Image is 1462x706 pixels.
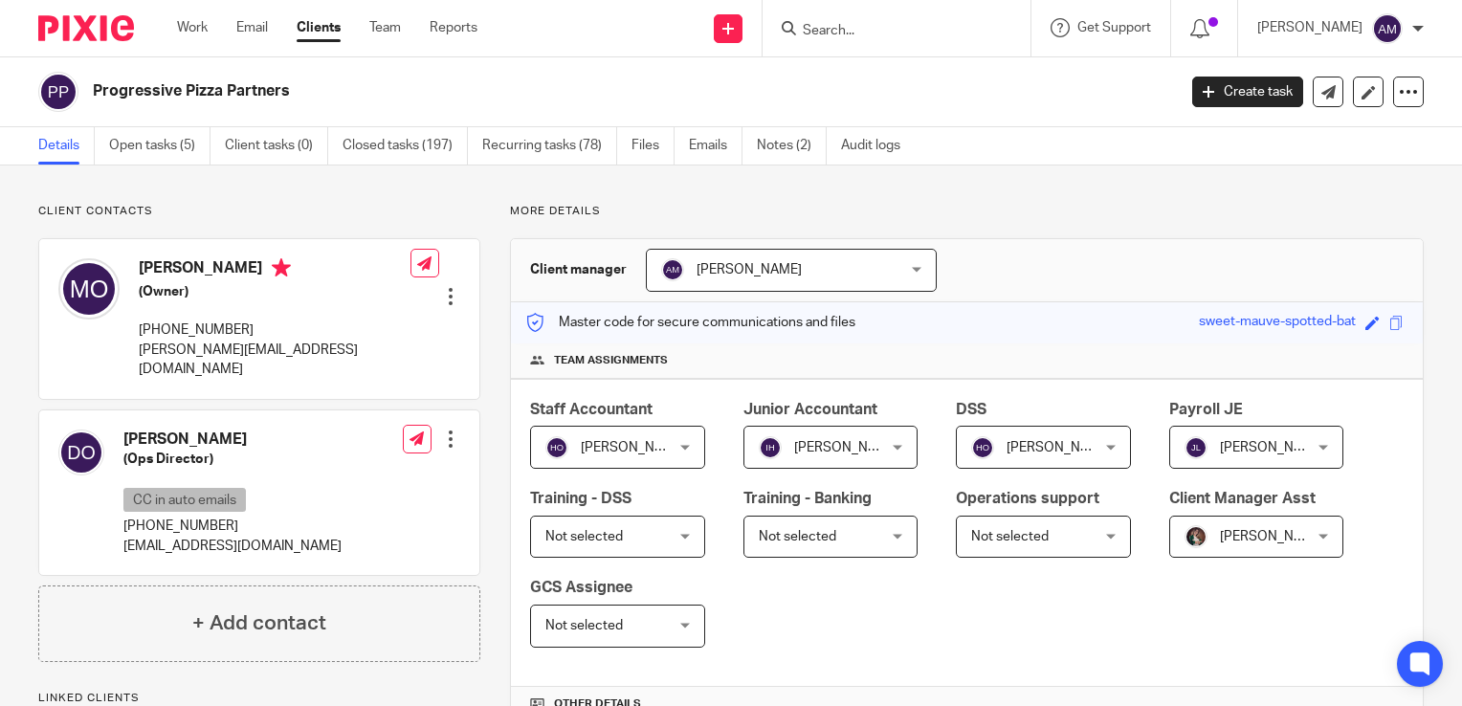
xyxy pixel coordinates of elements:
p: [PHONE_NUMBER] [123,517,342,536]
a: Clients [297,18,341,37]
p: Master code for secure communications and files [525,313,855,332]
h5: (Ops Director) [123,450,342,469]
a: Client tasks (0) [225,127,328,165]
div: sweet-mauve-spotted-bat [1199,312,1356,334]
a: Audit logs [841,127,915,165]
h2: Progressive Pizza Partners [93,81,949,101]
a: Details [38,127,95,165]
span: Client Manager Asst [1169,491,1316,506]
span: [PERSON_NAME] [794,441,899,454]
span: Team assignments [554,353,668,368]
p: CC in auto emails [123,488,246,512]
h4: [PERSON_NAME] [139,258,410,282]
h4: + Add contact [192,608,326,638]
span: Not selected [545,530,623,543]
img: Pixie [38,15,134,41]
span: Staff Accountant [530,402,653,417]
h5: (Owner) [139,282,410,301]
span: Junior Accountant [743,402,877,417]
span: Get Support [1077,21,1151,34]
img: svg%3E [661,258,684,281]
p: Client contacts [38,204,480,219]
img: svg%3E [759,436,782,459]
span: Not selected [759,530,836,543]
a: Emails [689,127,742,165]
a: Open tasks (5) [109,127,210,165]
span: Not selected [545,619,623,632]
span: [PERSON_NAME] [1220,530,1325,543]
a: Reports [430,18,477,37]
img: svg%3E [971,436,994,459]
span: [PERSON_NAME] [1220,441,1325,454]
p: More details [510,204,1424,219]
input: Search [801,23,973,40]
p: [PHONE_NUMBER] [139,320,410,340]
h3: Client manager [530,260,627,279]
img: svg%3E [58,258,120,320]
span: [PERSON_NAME] [697,263,802,276]
a: Team [369,18,401,37]
p: [PERSON_NAME] [1257,18,1362,37]
img: svg%3E [1372,13,1403,44]
a: Create task [1192,77,1303,107]
p: Linked clients [38,691,480,706]
p: [EMAIL_ADDRESS][DOMAIN_NAME] [123,537,342,556]
a: Files [631,127,675,165]
a: Closed tasks (197) [343,127,468,165]
p: [PERSON_NAME][EMAIL_ADDRESS][DOMAIN_NAME] [139,341,410,380]
a: Work [177,18,208,37]
span: DSS [956,402,986,417]
a: Recurring tasks (78) [482,127,617,165]
span: Not selected [971,530,1049,543]
span: Operations support [956,491,1099,506]
img: Profile%20picture%20JUS.JPG [1185,525,1207,548]
img: svg%3E [58,430,104,475]
i: Primary [272,258,291,277]
span: Training - Banking [743,491,872,506]
span: Payroll JE [1169,402,1243,417]
span: GCS Assignee [530,580,632,595]
h4: [PERSON_NAME] [123,430,342,450]
img: svg%3E [38,72,78,112]
span: Training - DSS [530,491,631,506]
span: [PERSON_NAME] [581,441,686,454]
img: svg%3E [1185,436,1207,459]
a: Notes (2) [757,127,827,165]
img: svg%3E [545,436,568,459]
span: [PERSON_NAME] [1007,441,1112,454]
a: Email [236,18,268,37]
